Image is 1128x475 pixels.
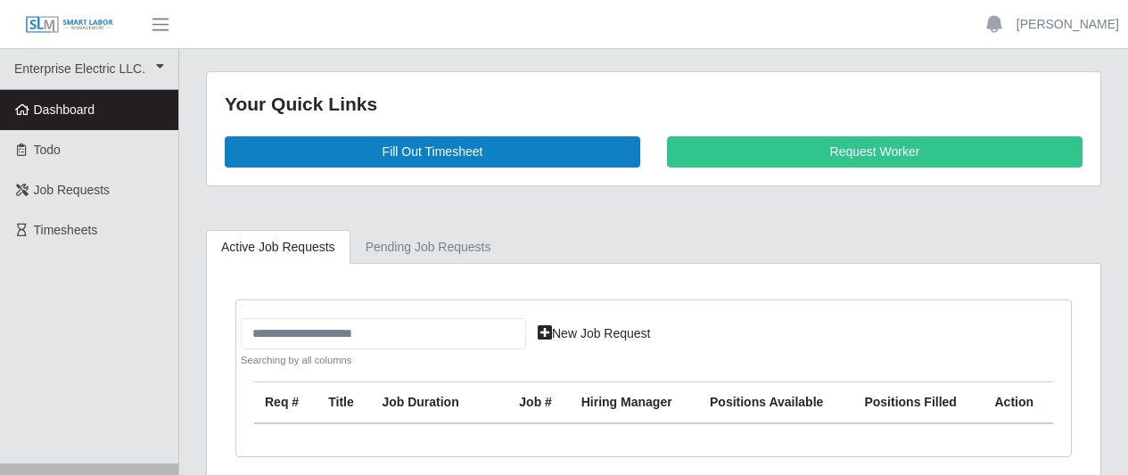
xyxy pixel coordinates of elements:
span: Dashboard [34,102,95,117]
th: Positions Filled [853,382,984,424]
th: Req # [254,382,317,424]
span: Todo [34,143,61,157]
span: Timesheets [34,223,98,237]
div: Your Quick Links [225,90,1083,119]
img: SLM Logo [25,15,114,35]
a: Request Worker [667,136,1083,168]
th: Job Duration [371,382,483,424]
th: Positions Available [699,382,853,424]
a: Active Job Requests [206,230,350,265]
th: Action [984,382,1054,424]
th: Job # [508,382,570,424]
a: New Job Request [526,318,663,349]
a: Pending Job Requests [350,230,506,265]
th: Hiring Manager [571,382,699,424]
span: Job Requests [34,183,111,197]
a: [PERSON_NAME] [1017,15,1119,34]
a: Fill Out Timesheet [225,136,640,168]
th: Title [317,382,371,424]
small: Searching by all columns [241,353,526,368]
